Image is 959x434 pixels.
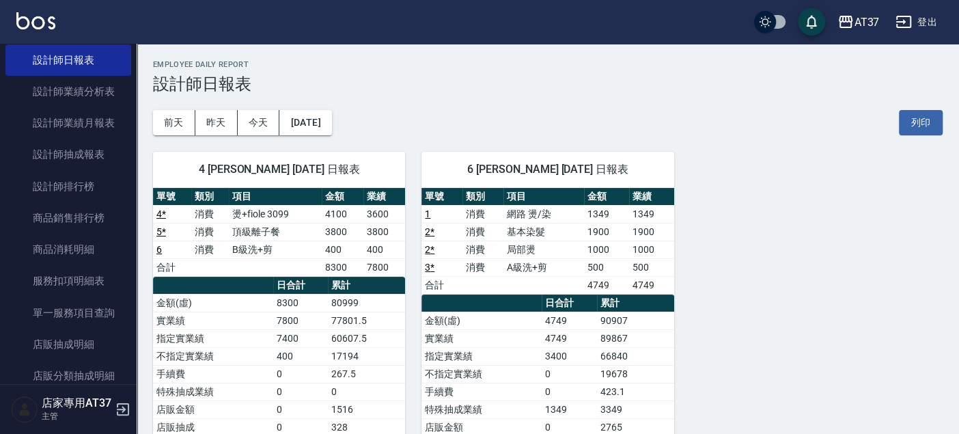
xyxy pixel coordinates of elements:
button: 登出 [890,10,943,35]
a: 設計師排行榜 [5,171,131,202]
button: [DATE] [279,110,331,135]
a: 6 [156,244,162,255]
td: 400 [322,241,363,258]
th: 類別 [462,188,503,206]
a: 設計師業績月報表 [5,107,131,139]
td: 7800 [363,258,405,276]
td: 燙+fiole 3099 [229,205,322,223]
td: 1000 [584,241,629,258]
td: 0 [328,383,405,401]
a: 設計師抽成報表 [5,139,131,170]
td: 消費 [191,205,230,223]
a: 服務扣項明細表 [5,265,131,297]
th: 日合計 [273,277,328,295]
h2: Employee Daily Report [153,60,943,69]
td: 金額(虛) [153,294,273,312]
button: AT37 [832,8,885,36]
table: a dense table [153,188,405,277]
td: 1900 [629,223,674,241]
th: 金額 [584,188,629,206]
td: 8300 [273,294,328,312]
a: 店販抽成明細 [5,329,131,360]
td: 實業績 [153,312,273,329]
th: 日合計 [542,295,596,312]
td: 1349 [542,401,596,418]
th: 金額 [322,188,363,206]
button: 今天 [238,110,280,135]
th: 業績 [629,188,674,206]
th: 單號 [153,188,191,206]
td: 4749 [629,276,674,294]
td: 3600 [363,205,405,223]
div: AT37 [854,14,879,31]
h5: 店家專用AT37 [42,396,111,410]
img: Person [11,396,38,423]
td: 500 [629,258,674,276]
th: 業績 [363,188,405,206]
td: 90907 [597,312,674,329]
a: 1 [425,208,430,219]
td: 7800 [273,312,328,329]
td: 不指定實業績 [153,347,273,365]
td: 3800 [322,223,363,241]
th: 累計 [328,277,405,295]
p: 主管 [42,410,111,422]
td: 消費 [462,258,503,276]
td: 0 [273,401,328,418]
td: 頂級離子餐 [229,223,322,241]
td: 網路 燙/染 [503,205,584,223]
td: 1900 [584,223,629,241]
td: 8300 [322,258,363,276]
a: 店販分類抽成明細 [5,360,131,392]
td: B級洗+剪 [229,241,322,258]
span: 4 [PERSON_NAME] [DATE] 日報表 [169,163,389,176]
td: 3400 [542,347,596,365]
td: 1516 [328,401,405,418]
td: 手續費 [421,383,542,401]
a: 設計師業績分析表 [5,76,131,107]
button: 昨天 [195,110,238,135]
td: 消費 [191,223,230,241]
td: 17194 [328,347,405,365]
td: 0 [273,383,328,401]
td: 指定實業績 [153,329,273,347]
td: A級洗+剪 [503,258,584,276]
td: 500 [584,258,629,276]
td: 4749 [542,312,596,329]
td: 特殊抽成業績 [421,401,542,418]
td: 特殊抽成業績 [153,383,273,401]
button: 前天 [153,110,195,135]
th: 項目 [503,188,584,206]
td: 60607.5 [328,329,405,347]
th: 類別 [191,188,230,206]
td: 89867 [597,329,674,347]
a: 商品消耗明細 [5,234,131,265]
th: 累計 [597,295,674,312]
td: 不指定實業績 [421,365,542,383]
h3: 設計師日報表 [153,74,943,94]
td: 金額(虛) [421,312,542,329]
td: 0 [542,365,596,383]
td: 66840 [597,347,674,365]
table: a dense table [421,188,673,295]
td: 400 [273,347,328,365]
td: 指定實業績 [421,347,542,365]
td: 合計 [153,258,191,276]
td: 基本染髮 [503,223,584,241]
td: 4100 [322,205,363,223]
a: 設計師日報表 [5,44,131,76]
td: 4749 [584,276,629,294]
button: 列印 [899,110,943,135]
td: 0 [542,383,596,401]
td: 消費 [191,241,230,258]
td: 80999 [328,294,405,312]
th: 項目 [229,188,322,206]
td: 400 [363,241,405,258]
td: 3800 [363,223,405,241]
td: 消費 [462,223,503,241]
td: 1349 [584,205,629,223]
a: 單一服務項目查詢 [5,297,131,329]
td: 合計 [421,276,462,294]
td: 77801.5 [328,312,405,329]
span: 6 [PERSON_NAME] [DATE] 日報表 [438,163,657,176]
